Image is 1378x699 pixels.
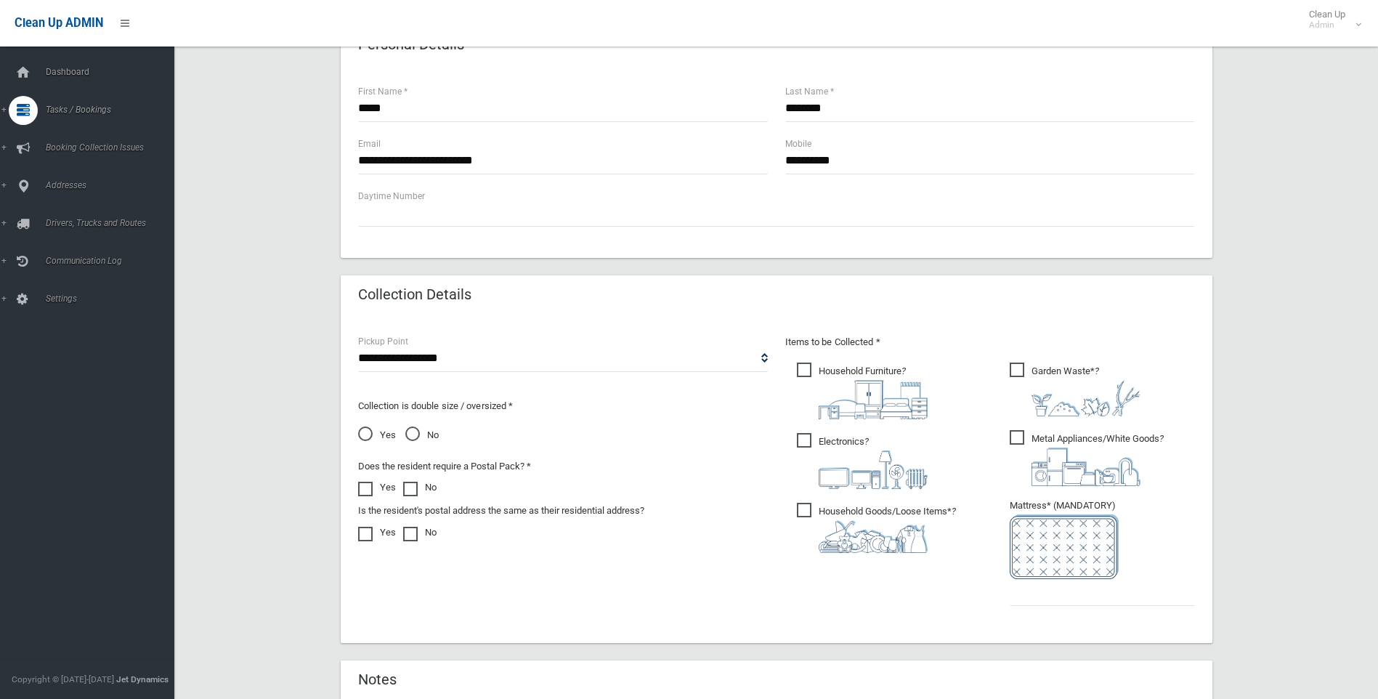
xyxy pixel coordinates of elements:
[797,433,928,489] span: Electronics
[1302,9,1360,31] span: Clean Up
[819,436,928,489] i: ?
[1309,20,1345,31] small: Admin
[819,365,928,419] i: ?
[358,502,644,520] label: Is the resident's postal address the same as their residential address?
[341,280,489,309] header: Collection Details
[41,218,185,228] span: Drivers, Trucks and Routes
[1010,430,1164,486] span: Metal Appliances/White Goods
[41,256,185,266] span: Communication Log
[403,479,437,496] label: No
[116,674,169,684] strong: Jet Dynamics
[785,334,1195,351] p: Items to be Collected *
[358,524,396,541] label: Yes
[797,503,956,553] span: Household Goods/Loose Items*
[358,427,396,444] span: Yes
[358,479,396,496] label: Yes
[797,363,928,419] span: Household Furniture
[1032,433,1164,486] i: ?
[15,16,103,30] span: Clean Up ADMIN
[41,142,185,153] span: Booking Collection Issues
[819,450,928,489] img: 394712a680b73dbc3d2a6a3a7ffe5a07.png
[41,105,185,115] span: Tasks / Bookings
[12,674,114,684] span: Copyright © [DATE]-[DATE]
[41,180,185,190] span: Addresses
[1010,363,1140,416] span: Garden Waste*
[819,380,928,419] img: aa9efdbe659d29b613fca23ba79d85cb.png
[341,666,414,694] header: Notes
[1032,448,1140,486] img: 36c1b0289cb1767239cdd3de9e694f19.png
[405,427,439,444] span: No
[41,294,185,304] span: Settings
[819,520,928,553] img: b13cc3517677393f34c0a387616ef184.png
[1010,514,1119,579] img: e7408bece873d2c1783593a074e5cb2f.png
[403,524,437,541] label: No
[358,397,768,415] p: Collection is double size / oversized *
[1010,500,1195,579] span: Mattress* (MANDATORY)
[1032,380,1140,416] img: 4fd8a5c772b2c999c83690221e5242e0.png
[1032,365,1140,416] i: ?
[41,67,185,77] span: Dashboard
[358,458,531,475] label: Does the resident require a Postal Pack? *
[819,506,956,553] i: ?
